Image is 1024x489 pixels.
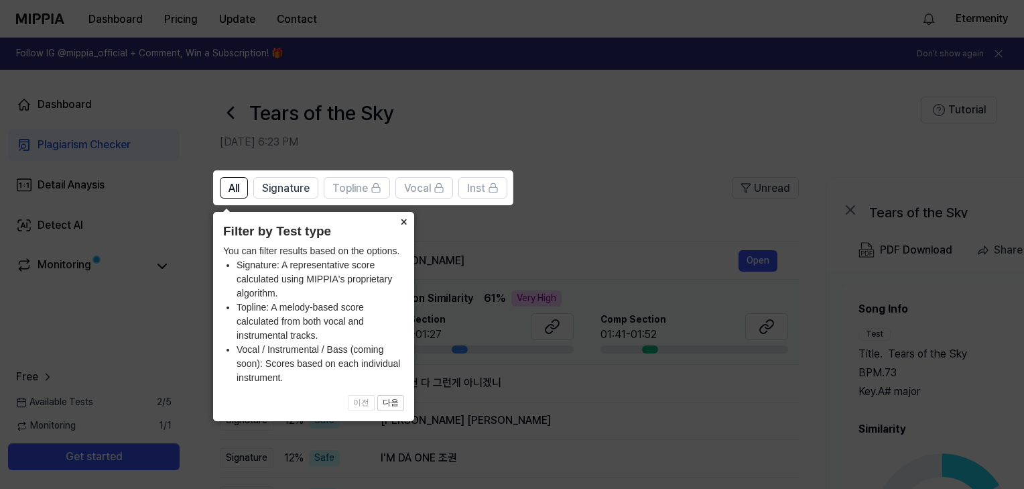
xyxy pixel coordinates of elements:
[253,177,318,199] button: Signature
[332,180,368,197] span: Topline
[223,222,404,241] header: Filter by Test type
[237,343,404,385] li: Vocal / Instrumental / Bass (coming soon): Scores based on each individual instrument.
[237,301,404,343] li: Topline: A melody-based score calculated from both vocal and instrumental tracks.
[262,180,310,197] span: Signature
[220,177,248,199] button: All
[467,180,485,197] span: Inst
[223,244,404,385] div: You can filter results based on the options.
[458,177,507,199] button: Inst
[237,258,404,301] li: Signature: A representative score calculated using MIPPIA's proprietary algorithm.
[404,180,431,197] span: Vocal
[229,180,239,197] span: All
[377,395,404,411] button: 다음
[324,177,390,199] button: Topline
[393,212,414,231] button: Close
[395,177,453,199] button: Vocal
